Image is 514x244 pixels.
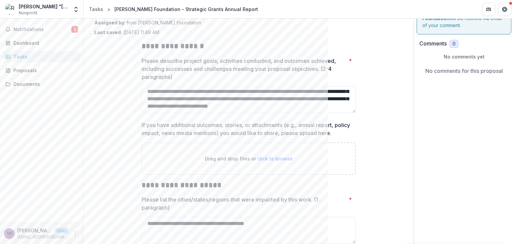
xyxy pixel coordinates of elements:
[7,231,12,236] div: Bruce Berger
[13,53,75,60] div: Tasks
[498,3,511,16] button: Get Help
[19,10,37,16] span: Nonprofit
[142,196,346,212] p: Please list the cities/states/regions that were impacted by this work. (1 paragraph)
[71,3,81,16] button: Open entity switcher
[17,234,69,240] p: [EMAIL_ADDRESS][DOMAIN_NAME]
[94,19,403,26] p: : from [PERSON_NAME] Foundation
[114,6,258,13] div: [PERSON_NAME] Foundation - Strategic Grants Annual Report
[17,227,52,234] p: [PERSON_NAME]
[205,155,293,162] p: Drag and drop files or
[86,4,261,14] nav: breadcrumb
[13,81,75,88] div: Documents
[89,6,103,13] div: Tasks
[482,3,495,16] button: Partners
[3,37,81,48] a: Dashboard
[142,57,346,81] p: Please describe project goals, activities conducted, and outcomes achieved, including successes a...
[94,20,124,25] strong: Assigned by
[71,26,78,33] span: 3
[13,39,75,46] div: Dashboard
[3,79,81,90] a: Documents
[3,24,81,35] button: Notifications3
[452,41,455,47] span: 0
[425,67,503,75] p: No comments for this proposal
[13,67,75,74] div: Proposals
[3,65,81,76] a: Proposals
[13,27,71,32] span: Notifications
[55,228,69,234] p: User
[94,29,159,36] p: [DATE] 11:49 AM
[3,51,81,62] a: Tasks
[257,156,293,161] span: click to browse
[419,40,447,47] h2: Comments
[5,4,16,15] img: Robert H "Bob" Bell Center for Innovation & Entrepreneurial Development | Clark Atlanta University
[142,121,352,137] p: If you have additional outcomes, stories, or attachments (e.g., annual report, policy impact, new...
[71,230,79,238] button: More
[419,53,509,60] p: No comments yet
[86,4,106,14] a: Tasks
[19,3,69,10] div: [PERSON_NAME] "[PERSON_NAME]" Bell Center for Innovation & Entrepreneurial Development | [PERSON_...
[94,29,122,35] strong: Last saved:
